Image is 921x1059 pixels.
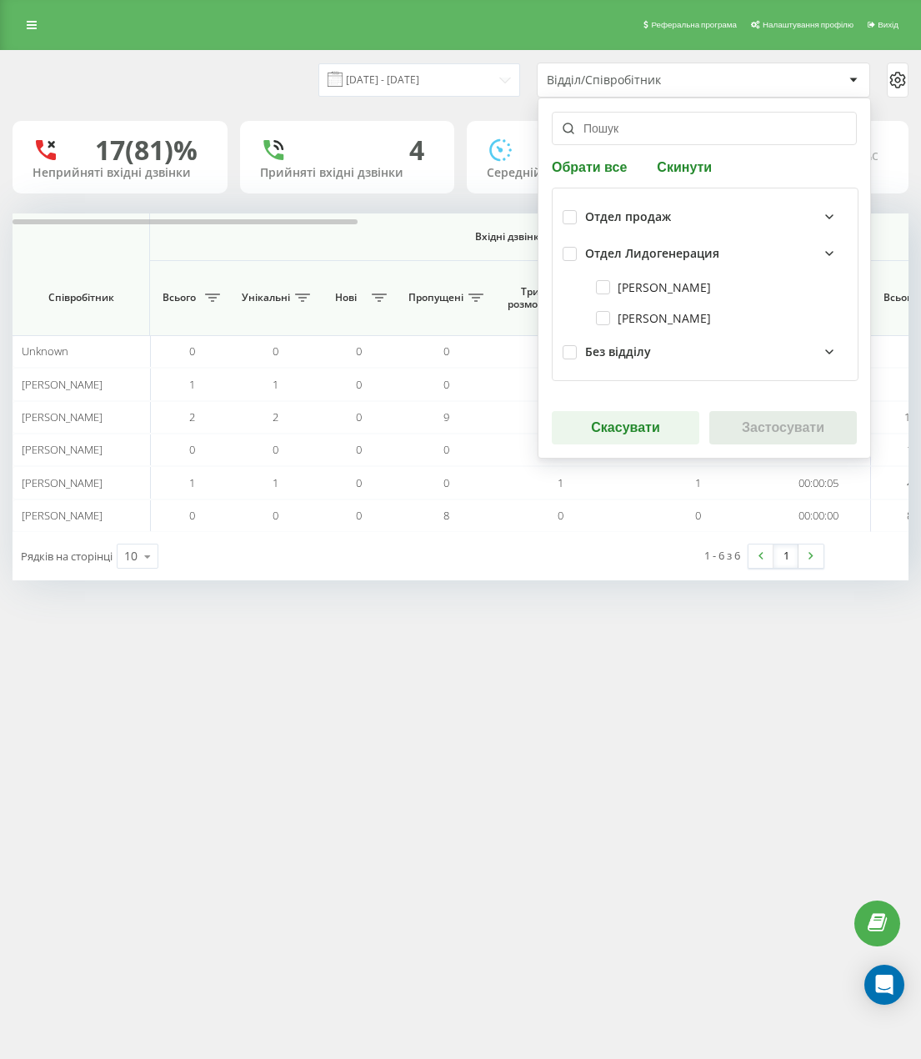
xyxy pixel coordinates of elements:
span: 0 [356,377,362,392]
span: 0 [189,344,195,359]
span: 1 [189,377,195,392]
span: [PERSON_NAME] [22,442,103,457]
span: 1 [558,475,563,490]
span: Налаштування профілю [763,20,853,29]
label: [PERSON_NAME] [596,311,711,325]
div: Open Intercom Messenger [864,965,904,1005]
button: Скинути [652,158,717,174]
div: Без відділу [585,345,651,359]
span: 0 [273,508,278,523]
span: [PERSON_NAME] [22,508,103,523]
span: 0 [443,442,449,457]
td: 00:00:00 [767,499,871,532]
span: 1 [189,475,195,490]
span: Реферальна програма [651,20,737,29]
span: 2 [273,409,278,424]
div: Неприйняті вхідні дзвінки [33,166,208,180]
div: 4 [409,134,424,166]
label: [PERSON_NAME] [596,280,711,294]
span: Всього [879,291,921,304]
span: Unknown [22,344,68,359]
span: Унікальні [242,291,290,304]
button: Обрати все [552,158,632,174]
button: Скасувати [552,411,699,444]
span: Тривалість розмови > Х сек. [500,285,596,311]
span: 0 [558,508,563,523]
span: 0 [189,508,195,523]
input: Пошук [552,112,857,145]
span: 0 [273,442,278,457]
span: 0 [695,508,701,523]
button: Застосувати [709,411,857,444]
a: 1 [773,545,798,568]
span: 0 [443,344,449,359]
span: Всього [158,291,200,304]
div: 1 - 6 з 6 [704,547,740,564]
span: 1 [273,475,278,490]
span: [PERSON_NAME] [22,475,103,490]
span: Вихід [878,20,898,29]
span: c [872,146,878,164]
span: 1 [273,377,278,392]
td: 00:00:05 [767,466,871,499]
div: Відділ/Співробітник [547,73,746,88]
span: Вхідні дзвінки [193,230,827,243]
div: Отдел Лидогенерация [585,247,719,261]
span: Пропущені [408,291,463,304]
span: 9 [443,409,449,424]
span: [PERSON_NAME] [22,377,103,392]
span: 0 [443,475,449,490]
span: 0 [356,344,362,359]
span: 0 [356,508,362,523]
span: 0 [356,409,362,424]
div: Прийняті вхідні дзвінки [260,166,435,180]
span: 1 [695,475,701,490]
span: 0 [356,475,362,490]
span: 0 [356,442,362,457]
span: 0 [189,442,195,457]
span: Рядків на сторінці [21,549,113,564]
span: 2 [189,409,195,424]
span: Нові [325,291,367,304]
div: 17 (81)% [95,134,198,166]
span: 0 [273,344,278,359]
span: Співробітник [27,291,135,304]
span: 0 [443,377,449,392]
div: Отдел продаж [585,210,671,224]
span: [PERSON_NAME] [22,409,103,424]
div: Середній час розмови [487,166,662,180]
span: 8 [443,508,449,523]
div: 10 [124,548,138,565]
